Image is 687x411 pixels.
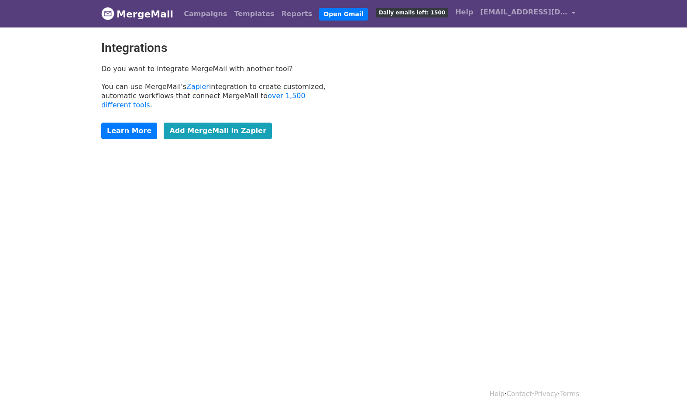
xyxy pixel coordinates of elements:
[101,123,157,139] a: Learn More
[230,5,278,23] a: Templates
[186,82,209,91] a: Zapier
[101,5,173,23] a: MergeMail
[507,390,532,398] a: Contact
[372,3,452,21] a: Daily emails left: 1500
[101,82,337,110] p: You can use MergeMail's integration to create customized, automatic workflows that connect MergeM...
[490,390,505,398] a: Help
[101,64,337,73] p: Do you want to integrate MergeMail with another tool?
[101,41,337,55] h2: Integrations
[480,7,567,17] span: [EMAIL_ADDRESS][DOMAIN_NAME]
[319,8,368,21] a: Open Gmail
[534,390,558,398] a: Privacy
[101,92,306,109] a: over 1,500 different tools
[164,123,272,139] a: Add MergeMail in Zapier
[477,3,579,24] a: [EMAIL_ADDRESS][DOMAIN_NAME]
[180,5,230,23] a: Campaigns
[452,3,477,21] a: Help
[376,8,448,17] span: Daily emails left: 1500
[560,390,579,398] a: Terms
[278,5,316,23] a: Reports
[101,7,114,20] img: MergeMail logo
